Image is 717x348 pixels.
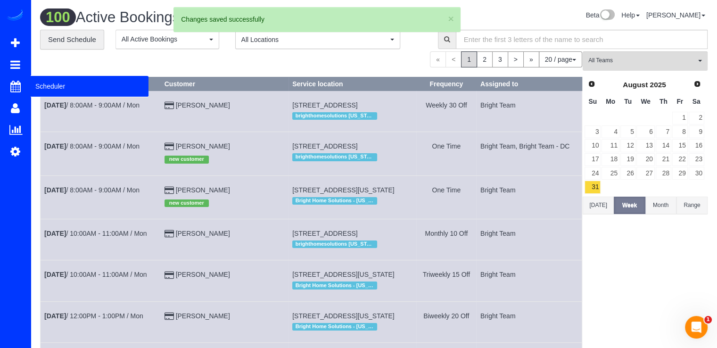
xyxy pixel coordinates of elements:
h1: Active Bookings [40,9,367,25]
td: Schedule date [41,175,161,219]
a: Next [691,78,704,91]
a: 11 [602,139,619,152]
div: Changes saved successfully [181,15,453,24]
span: Prev [588,80,595,88]
button: All Teams [583,51,708,71]
td: Service location [288,260,416,301]
a: 6 [636,125,654,138]
a: [DATE]/ 10:00AM - 11:00AM / Mon [44,230,147,237]
a: 21 [656,153,671,166]
td: Assigned to [476,132,582,175]
a: Help [621,11,640,19]
td: Frequency [416,175,476,219]
td: Customer [160,301,288,342]
a: 30 [689,167,704,180]
span: [STREET_ADDRESS][US_STATE] [292,186,395,194]
a: 2 [477,51,493,67]
span: 1 [704,316,712,323]
span: [STREET_ADDRESS][US_STATE] [292,312,395,320]
a: [DATE]/ 12:00PM - 1:00PM / Mon [44,312,143,320]
span: brighthomesolutions [US_STATE] [292,112,377,120]
button: 20 / page [539,51,582,67]
a: 13 [636,139,654,152]
a: 4 [602,125,619,138]
td: Assigned to [476,175,582,219]
td: Schedule date [41,219,161,260]
a: 1 [672,112,688,124]
a: 7 [656,125,671,138]
th: Service location [288,77,416,91]
span: Thursday [659,98,668,105]
a: 14 [656,139,671,152]
span: [STREET_ADDRESS] [292,101,357,109]
span: Friday [676,98,683,105]
img: Automaid Logo [6,9,25,23]
a: [PERSON_NAME] [176,271,230,278]
td: Customer [160,91,288,132]
b: [DATE] [44,142,66,150]
span: Monday [606,98,615,105]
td: Frequency [416,219,476,260]
i: Credit Card Payment [165,143,174,150]
span: [STREET_ADDRESS] [292,230,357,237]
a: 9 [689,125,704,138]
span: 100 [40,8,76,26]
a: [PERSON_NAME] [176,142,230,150]
span: Wednesday [641,98,651,105]
a: [DATE]/ 10:00AM - 11:00AM / Mon [44,271,147,278]
button: [DATE] [583,197,614,214]
a: [DATE]/ 8:00AM - 9:00AM / Mon [44,186,140,194]
td: Service location [288,175,416,219]
td: Customer [160,219,288,260]
button: × [448,14,453,24]
th: Customer [160,77,288,91]
b: [DATE] [44,186,66,194]
b: [DATE] [44,230,66,237]
td: Customer [160,175,288,219]
td: Service location [288,91,416,132]
span: All Active Bookings [122,34,207,44]
a: Prev [585,78,598,91]
button: All Active Bookings [115,30,219,49]
a: 15 [672,139,688,152]
a: 18 [602,153,619,166]
b: [DATE] [44,271,66,278]
td: Customer [160,132,288,175]
a: [PERSON_NAME] [176,312,230,320]
a: 17 [585,153,601,166]
span: new customer [165,156,209,163]
a: 26 [620,167,636,180]
span: brighthomesolutions [US_STATE] [292,153,377,161]
td: Assigned to [476,260,582,301]
div: Location [292,321,412,333]
i: Credit Card Payment [165,313,174,320]
ol: All Locations [235,30,400,49]
a: 28 [656,167,671,180]
span: All Locations [241,35,388,44]
button: Month [645,197,676,214]
a: » [523,51,539,67]
span: Bright Home Solutions - [US_STATE][GEOGRAPHIC_DATA] [292,197,377,205]
a: Beta [585,11,615,19]
th: Frequency [416,77,476,91]
a: 8 [672,125,688,138]
td: Assigned to [476,301,582,342]
div: Location [292,279,412,291]
span: [STREET_ADDRESS] [292,142,357,150]
span: All Teams [588,57,696,65]
a: 3 [585,125,601,138]
input: Enter the first 3 letters of the name to search [456,30,708,49]
td: Customer [160,260,288,301]
nav: Pagination navigation [430,51,582,67]
a: [PERSON_NAME] [646,11,705,19]
div: Location [292,195,412,207]
td: Schedule date [41,91,161,132]
td: Assigned to [476,91,582,132]
span: Bright Home Solutions - [US_STATE][GEOGRAPHIC_DATA] [292,282,377,289]
a: [PERSON_NAME] [176,230,230,237]
span: Sunday [588,98,597,105]
a: 31 [585,181,601,193]
i: Credit Card Payment [165,187,174,194]
a: [DATE]/ 8:00AM - 9:00AM / Mon [44,101,140,109]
